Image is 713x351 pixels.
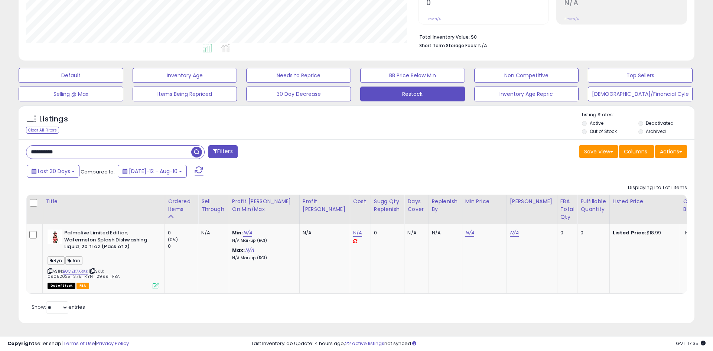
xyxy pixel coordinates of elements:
[588,87,693,101] button: [DEMOGRAPHIC_DATA]/Financial Cyle
[564,17,579,21] small: Prev: N/A
[613,198,677,205] div: Listed Price
[474,68,579,83] button: Non Competitive
[613,229,647,236] b: Listed Price:
[360,87,465,101] button: Restock
[48,230,62,244] img: 315DByaGZiL._SL40_.jpg
[371,195,404,224] th: Please note that this number is a calculation based on your required days of coverage and your ve...
[560,198,574,221] div: FBA Total Qty
[32,303,85,311] span: Show: entries
[76,283,89,289] span: FBA
[201,230,223,236] div: N/A
[590,120,603,126] label: Active
[374,230,399,236] div: 0
[46,198,162,205] div: Title
[685,229,694,236] span: N/A
[48,268,120,279] span: | SKU: 09052025_3.78_RYN_129991_FBA
[353,198,368,205] div: Cost
[407,198,425,213] div: Days Cover
[168,237,178,243] small: (0%)
[243,229,252,237] a: N/A
[432,198,459,213] div: Replenish By
[133,68,237,83] button: Inventory Age
[646,128,666,134] label: Archived
[252,340,706,347] div: Last InventoryLab Update: 4 hours ago, not synced.
[303,230,344,236] div: N/A
[65,256,83,265] span: Jan
[676,340,706,347] span: 2025-09-10 17:35 GMT
[345,340,384,347] a: 22 active listings
[419,32,681,41] li: $0
[419,42,477,49] b: Short Term Storage Fees:
[474,87,579,101] button: Inventory Age Repric
[64,340,95,347] a: Terms of Use
[7,340,129,347] div: seller snap | |
[19,87,123,101] button: Selling @ Max
[19,68,123,83] button: Default
[208,145,237,158] button: Filters
[201,198,226,213] div: Sell Through
[580,198,606,213] div: Fulfillable Quantity
[7,340,35,347] strong: Copyright
[118,165,187,178] button: [DATE]-12 - Aug-10
[374,198,401,213] div: Sugg Qty Replenish
[48,283,75,289] span: All listings that are currently out of stock and unavailable for purchase on Amazon
[232,229,243,236] b: Min:
[624,148,647,155] span: Columns
[38,168,70,175] span: Last 30 Days
[27,165,79,178] button: Last 30 Days
[655,145,687,158] button: Actions
[510,198,554,205] div: [PERSON_NAME]
[232,238,294,243] p: N/A Markup (ROI)
[246,68,351,83] button: Needs to Reprice
[582,111,694,118] p: Listing States:
[478,42,487,49] span: N/A
[353,229,362,237] a: N/A
[96,340,129,347] a: Privacy Policy
[232,256,294,261] p: N/A Markup (ROI)
[465,229,474,237] a: N/A
[510,229,519,237] a: N/A
[129,168,178,175] span: [DATE]-12 - Aug-10
[590,128,617,134] label: Out of Stock
[168,198,195,213] div: Ordered Items
[619,145,654,158] button: Columns
[63,268,88,274] a: B0CZK7XRKK
[246,87,351,101] button: 30 Day Decrease
[168,230,198,236] div: 0
[48,256,65,265] span: Ryn
[360,68,465,83] button: BB Price Below Min
[168,243,198,250] div: 0
[465,198,504,205] div: Min Price
[48,230,159,288] div: ASIN:
[579,145,618,158] button: Save View
[39,114,68,124] h5: Listings
[245,247,254,254] a: N/A
[419,34,470,40] b: Total Inventory Value:
[560,230,572,236] div: 0
[26,127,59,134] div: Clear All Filters
[646,120,674,126] label: Deactivated
[232,247,245,254] b: Max:
[628,184,687,191] div: Displaying 1 to 1 of 1 items
[426,17,441,21] small: Prev: N/A
[613,230,674,236] div: $18.99
[81,168,115,175] span: Compared to:
[133,87,237,101] button: Items Being Repriced
[303,198,347,213] div: Profit [PERSON_NAME]
[64,230,154,252] b: Palmolive Limited Edition, Watermelon Splash Dishwashing Liquid, 20 fl oz (Pack of 2)
[588,68,693,83] button: Top Sellers
[432,230,456,236] div: N/A
[232,198,296,213] div: Profit [PERSON_NAME] on Min/Max
[580,230,603,236] div: 0
[229,195,299,224] th: The percentage added to the cost of goods (COGS) that forms the calculator for Min & Max prices.
[407,230,423,236] div: N/A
